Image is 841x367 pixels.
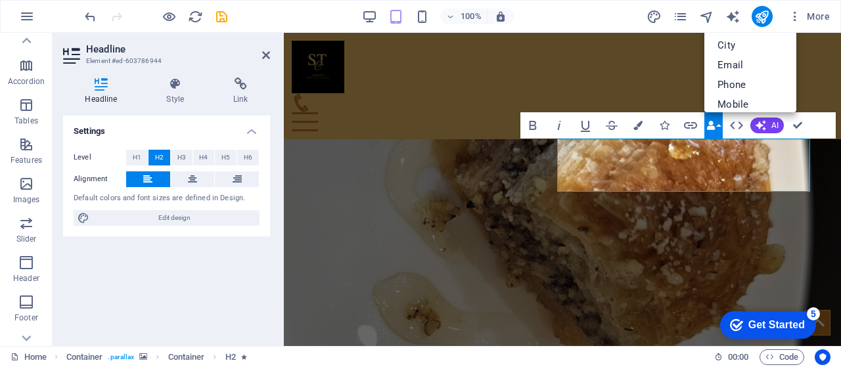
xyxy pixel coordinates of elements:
[673,9,689,24] button: pages
[188,9,203,24] i: Reload page
[750,118,784,133] button: AI
[13,273,39,284] p: Header
[93,210,256,226] span: Edit design
[704,95,796,114] a: Mobile
[221,150,230,165] span: H5
[139,353,147,360] i: This element contains a background
[547,112,572,139] button: Italic (Ctrl+I)
[724,112,749,139] button: HTML
[11,7,106,34] div: Get Started 5 items remaining, 0% complete
[39,14,95,26] div: Get Started
[145,77,212,105] h4: Style
[133,150,141,165] span: H1
[74,171,126,187] label: Alignment
[573,112,598,139] button: Underline (Ctrl+U)
[11,349,47,365] a: Click to cancel selection. Double-click to open Pages
[126,150,148,165] button: H1
[441,9,488,24] button: 100%
[168,349,205,365] span: Click to select. Double-click to edit
[63,77,145,105] h4: Headline
[714,349,749,365] h6: Session time
[187,9,203,24] button: reload
[14,116,38,126] p: Tables
[652,112,677,139] button: Icons
[16,234,37,244] p: Slider
[754,9,769,24] i: Publish
[704,75,796,95] a: Phone
[599,112,624,139] button: Strikethrough
[86,55,244,67] h3: Element #ed-603786944
[728,349,748,365] span: 00 00
[108,349,134,365] span: . parallax
[737,352,739,362] span: :
[212,77,270,105] h4: Link
[785,112,810,139] button: Confirm (Ctrl+⏎)
[8,76,45,87] p: Accordion
[244,150,252,165] span: H6
[214,9,229,24] i: Save (Ctrl+S)
[14,313,38,323] p: Footer
[13,194,40,205] p: Images
[704,55,796,75] a: Email
[699,9,715,24] button: navigator
[725,9,741,24] button: text_generator
[771,121,779,129] span: AI
[177,150,186,165] span: H3
[704,112,723,139] button: Data Bindings
[193,150,215,165] button: H4
[704,35,796,55] a: City
[83,9,98,24] i: Undo: Edit headline (Ctrl+Z)
[225,349,236,365] span: Click to select. Double-click to edit
[171,150,193,165] button: H3
[783,6,835,27] button: More
[461,9,482,24] h6: 100%
[215,150,237,165] button: H5
[752,6,773,27] button: publish
[86,43,270,55] h2: Headline
[74,210,260,226] button: Edit design
[725,9,740,24] i: AI Writer
[647,9,662,24] i: Design (Ctrl+Alt+Y)
[673,9,688,24] i: Pages (Ctrl+Alt+S)
[82,9,98,24] button: undo
[699,9,714,24] i: Navigator
[66,349,103,365] span: Click to select. Double-click to edit
[647,9,662,24] button: design
[625,112,650,139] button: Colors
[155,150,164,165] span: H2
[97,3,110,16] div: 5
[678,112,703,139] button: Link
[815,349,830,365] button: Usercentrics
[788,10,830,23] span: More
[214,9,229,24] button: save
[74,150,126,165] label: Level
[74,193,260,204] div: Default colors and font sizes are defined in Design.
[11,155,42,165] p: Features
[765,349,798,365] span: Code
[199,150,208,165] span: H4
[148,150,170,165] button: H2
[63,116,270,139] h4: Settings
[237,150,259,165] button: H6
[760,349,804,365] button: Code
[520,112,545,139] button: Bold (Ctrl+B)
[241,353,247,360] i: Element contains an animation
[66,349,247,365] nav: breadcrumb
